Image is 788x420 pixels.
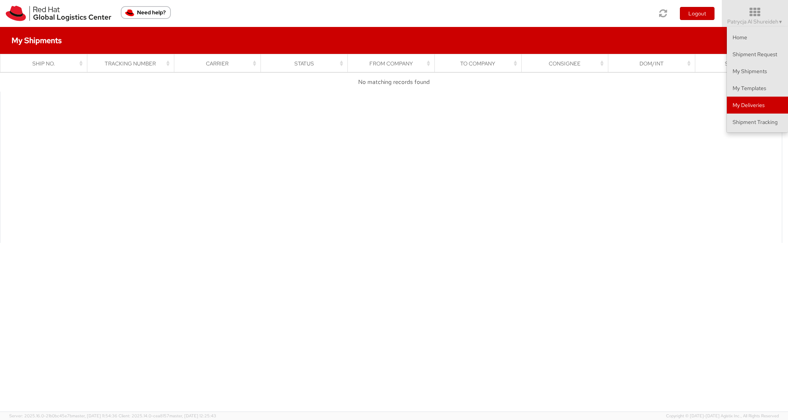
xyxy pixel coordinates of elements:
[94,60,171,67] div: Tracking Number
[12,36,62,45] h4: My Shipments
[121,6,171,19] button: Need help?
[355,60,432,67] div: From Company
[528,60,606,67] div: Consignee
[7,60,85,67] div: Ship No.
[727,46,788,63] a: Shipment Request
[9,413,117,418] span: Server: 2025.16.0-21b0bc45e7b
[680,7,715,20] button: Logout
[169,413,216,418] span: master, [DATE] 12:25:43
[72,413,117,418] span: master, [DATE] 11:54:36
[181,60,258,67] div: Carrier
[666,413,779,419] span: Copyright © [DATE]-[DATE] Agistix Inc., All Rights Reserved
[6,6,111,21] img: rh-logistics-00dfa346123c4ec078e1.svg
[702,60,780,67] div: Ship Date
[727,114,788,131] a: Shipment Tracking
[268,60,345,67] div: Status
[727,18,783,25] span: Patrycja Al Shureideh
[727,80,788,97] a: My Templates
[727,29,788,46] a: Home
[615,60,693,67] div: Dom/Int
[727,63,788,80] a: My Shipments
[778,19,783,25] span: ▼
[441,60,519,67] div: To Company
[119,413,216,418] span: Client: 2025.14.0-cea8157
[727,97,788,114] a: My Deliveries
